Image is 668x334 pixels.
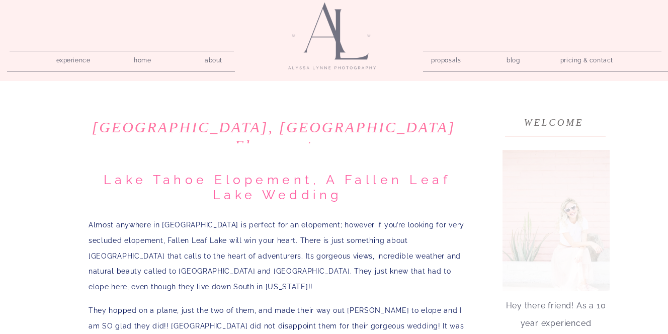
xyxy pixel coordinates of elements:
p: Almost anywhere in [GEOGRAPHIC_DATA] is perfect for an elopement; however if you’re looking for v... [89,217,466,295]
a: proposals [431,54,460,63]
h1: [GEOGRAPHIC_DATA], [GEOGRAPHIC_DATA] Elopement [85,118,462,154]
h3: welcome [522,114,586,125]
a: pricing & contact [556,54,617,68]
a: about [199,54,228,63]
h1: Lake Tahoe Elopement, A Fallen Leaf Lake Wedding [89,172,466,202]
a: home [128,54,157,63]
a: experience [49,54,97,63]
a: blog [499,54,528,63]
